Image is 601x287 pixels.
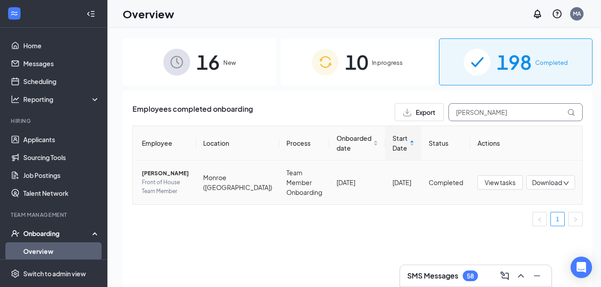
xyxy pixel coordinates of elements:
svg: WorkstreamLogo [10,9,19,18]
svg: ChevronUp [516,270,526,281]
li: Previous Page [533,212,547,226]
span: New [223,58,236,67]
button: left [533,212,547,226]
span: View tasks [485,177,516,187]
svg: Analysis [11,95,20,104]
td: Monroe ([GEOGRAPHIC_DATA]) [196,160,279,204]
a: 1 [551,212,564,226]
a: Sourcing Tools [23,148,100,166]
span: In progress [372,58,403,67]
li: Next Page [568,212,583,226]
svg: Notifications [532,8,543,19]
button: ComposeMessage [498,269,512,283]
div: [DATE] [392,177,414,187]
span: Onboarded date [337,133,371,153]
a: Applicants [23,131,100,148]
th: Status [422,126,470,160]
td: Team Member Onboarding [279,160,329,204]
div: [DATE] [337,177,378,187]
th: Process [279,126,329,160]
button: Minimize [530,269,544,283]
span: 198 [497,46,532,77]
a: Scheduling [23,72,100,90]
button: View tasks [477,175,523,190]
svg: Minimize [532,270,542,281]
div: Completed [429,177,463,187]
svg: Settings [11,269,20,278]
a: Overview [23,242,100,260]
h3: SMS Messages [407,271,458,281]
div: Switch to admin view [23,269,86,278]
li: 1 [550,212,565,226]
div: Reporting [23,95,100,104]
svg: QuestionInfo [552,8,563,19]
span: down [563,180,569,186]
a: Talent Network [23,184,100,202]
button: right [568,212,583,226]
span: Export [416,109,435,115]
a: Job Postings [23,166,100,184]
svg: UserCheck [11,229,20,238]
a: Home [23,37,100,55]
h1: Overview [123,6,174,21]
th: Actions [470,126,582,160]
th: Location [196,126,279,160]
input: Search by Name, Job Posting, or Process [448,103,583,121]
span: Start Date [392,133,408,153]
th: Employee [133,126,196,160]
span: Download [532,178,562,187]
button: ChevronUp [514,269,528,283]
svg: Collapse [86,9,95,18]
span: 16 [196,46,220,77]
div: Team Management [11,211,98,219]
a: Messages [23,55,100,72]
span: left [537,217,542,222]
div: MA [573,10,581,17]
span: Front of House Team Member [142,178,189,196]
svg: ComposeMessage [499,270,510,281]
div: 58 [467,272,474,280]
div: Hiring [11,117,98,125]
div: Open Intercom Messenger [571,257,592,278]
button: Export [395,103,444,121]
th: Onboarded date [329,126,385,160]
span: Employees completed onboarding [132,103,253,121]
span: [PERSON_NAME] [142,169,189,178]
span: right [573,217,578,222]
span: Completed [535,58,568,67]
div: Onboarding [23,229,92,238]
span: 10 [345,46,368,77]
